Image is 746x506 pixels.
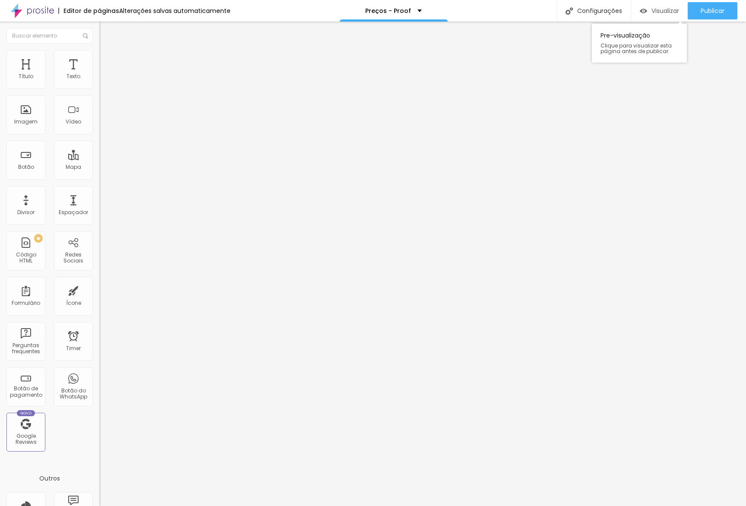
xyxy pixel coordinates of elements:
[688,2,737,19] button: Publicar
[701,7,724,14] span: Publicar
[66,73,80,79] div: Texto
[17,209,35,215] div: Divisor
[56,252,90,264] div: Redes Sociais
[119,8,231,14] div: Alterações salvas automaticamente
[66,300,81,306] div: Ícone
[6,28,93,44] input: Buscar elemento
[365,8,411,14] p: Preços - Proof
[9,342,43,355] div: Perguntas frequentes
[601,43,678,54] span: Clique para visualizar esta página antes de publicar.
[566,7,573,15] img: Icone
[9,433,43,446] div: Google Reviews
[59,209,88,215] div: Espaçador
[17,410,35,416] div: Novo
[56,388,90,400] div: Botão do WhatsApp
[651,7,679,14] span: Visualizar
[631,2,688,19] button: Visualizar
[640,7,647,15] img: view-1.svg
[66,345,81,351] div: Timer
[9,252,43,264] div: Código HTML
[66,119,81,125] div: Vídeo
[18,164,34,170] div: Botão
[14,119,38,125] div: Imagem
[19,73,33,79] div: Título
[9,386,43,398] div: Botão de pagamento
[58,8,119,14] div: Editor de páginas
[66,164,81,170] div: Mapa
[83,33,88,38] img: Icone
[12,300,40,306] div: Formulário
[592,24,687,63] div: Pre-visualização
